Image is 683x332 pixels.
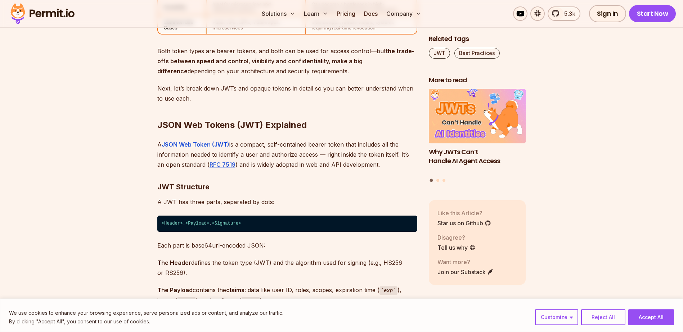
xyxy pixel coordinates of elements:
[437,219,491,227] a: Star us on Github
[437,268,494,276] a: Join our Substack
[188,221,206,226] span: Payload
[628,309,674,325] button: Accept All
[157,197,417,207] p: A JWT has three parts, separated by dots:
[157,286,193,294] strong: The Payload
[157,216,417,232] code: . .
[301,6,331,21] button: Learn
[560,9,575,18] span: 5.3k
[334,6,358,21] a: Pricing
[9,317,283,326] p: By clicking "Accept All", you consent to our use of cookies.
[157,120,307,130] strong: JSON Web Tokens (JWT) Explained
[429,76,526,85] h2: More to read
[9,309,283,317] p: We use cookies to enhance your browsing experience, serve personalized ads or content, and analyz...
[157,240,417,250] p: Each part is base64url-encoded JSON:
[454,48,500,59] a: Best Practices
[215,221,238,226] span: Signature
[430,179,433,182] button: Go to slide 1
[429,89,526,144] img: Why JWTs Can’t Handle AI Agent Access
[178,297,196,305] code: iss
[361,6,381,21] a: Docs
[162,141,229,148] a: JSON Web Token (JWT)
[7,1,78,26] img: Permit logo
[437,258,494,266] p: Want more?
[226,286,244,294] strong: claims
[383,6,424,21] button: Company
[212,221,241,226] span: < >
[429,48,450,59] a: JWT
[164,221,180,226] span: Header
[157,46,417,76] p: Both token types are bearer tokens, and both can be used for access control—but depending on your...
[379,286,397,295] code: exp
[157,259,191,266] strong: The Header
[242,297,260,305] code: aud
[535,309,578,325] button: Customize
[157,47,414,75] strong: the trade-offs between speed and control, visibility and confidentiality, make a big difference
[157,139,417,170] p: A is a compact, self-contained bearer token that includes all the information needed to identify ...
[437,209,491,217] p: Like this Article?
[157,183,210,191] strong: JWT Structure
[629,5,676,22] a: Start Now
[259,6,298,21] button: Solutions
[185,221,209,226] span: < >
[157,285,417,305] p: contains the : data like user ID, roles, scopes, expiration time ( ), issuer ( ), and audience ( ).
[589,5,626,22] a: Sign In
[162,221,183,226] span: < >
[437,233,476,242] p: Disagree?
[429,34,526,43] h2: Related Tags
[210,161,235,168] a: RFC 7519
[157,258,417,278] p: defines the token type (JWT) and the algorithm used for signing (e.g., HS256 or RS256).
[437,243,476,252] a: Tell us why
[581,309,625,325] button: Reject All
[429,89,526,183] div: Posts
[429,148,526,166] h3: Why JWTs Can’t Handle AI Agent Access
[548,6,580,21] a: 5.3k
[436,179,439,182] button: Go to slide 2
[442,179,445,182] button: Go to slide 3
[429,89,526,175] li: 1 of 3
[157,83,417,103] p: Next, let’s break down JWTs and opaque tokens in detail so you can better understand when to use ...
